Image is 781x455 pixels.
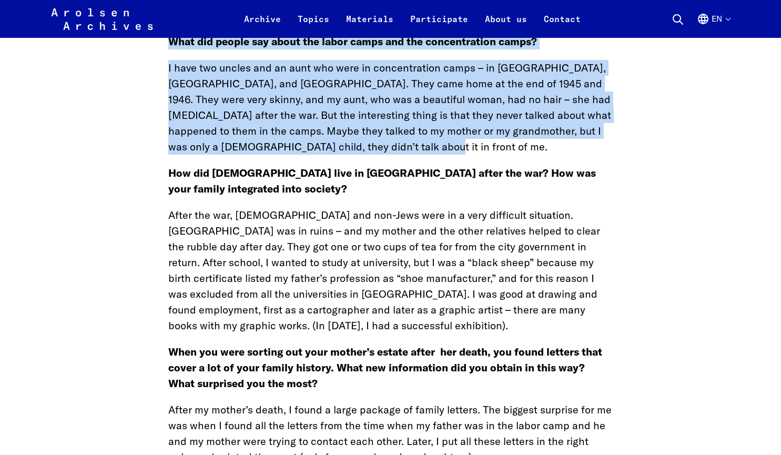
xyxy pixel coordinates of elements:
a: About us [476,13,535,38]
a: Participate [402,13,476,38]
a: Materials [338,13,402,38]
p: After the war, [DEMOGRAPHIC_DATA] and non-Jews were in a very difficult situation. [GEOGRAPHIC_DA... [168,207,613,333]
strong: When you were sorting out your mother’s estate after her death, you found letters that cover a lo... [168,345,602,390]
strong: What did people say about the labor camps and the concentration camps? [168,35,537,48]
button: English, language selection [697,13,730,38]
nav: Primary [236,6,589,32]
p: I have two uncles and an aunt who were in concentration camps – in [GEOGRAPHIC_DATA], [GEOGRAPHIC... [168,60,613,155]
strong: How did [DEMOGRAPHIC_DATA] live in [GEOGRAPHIC_DATA] after the war? How was your family integrate... [168,166,596,195]
a: Archive [236,13,289,38]
a: Topics [289,13,338,38]
a: Contact [535,13,589,38]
